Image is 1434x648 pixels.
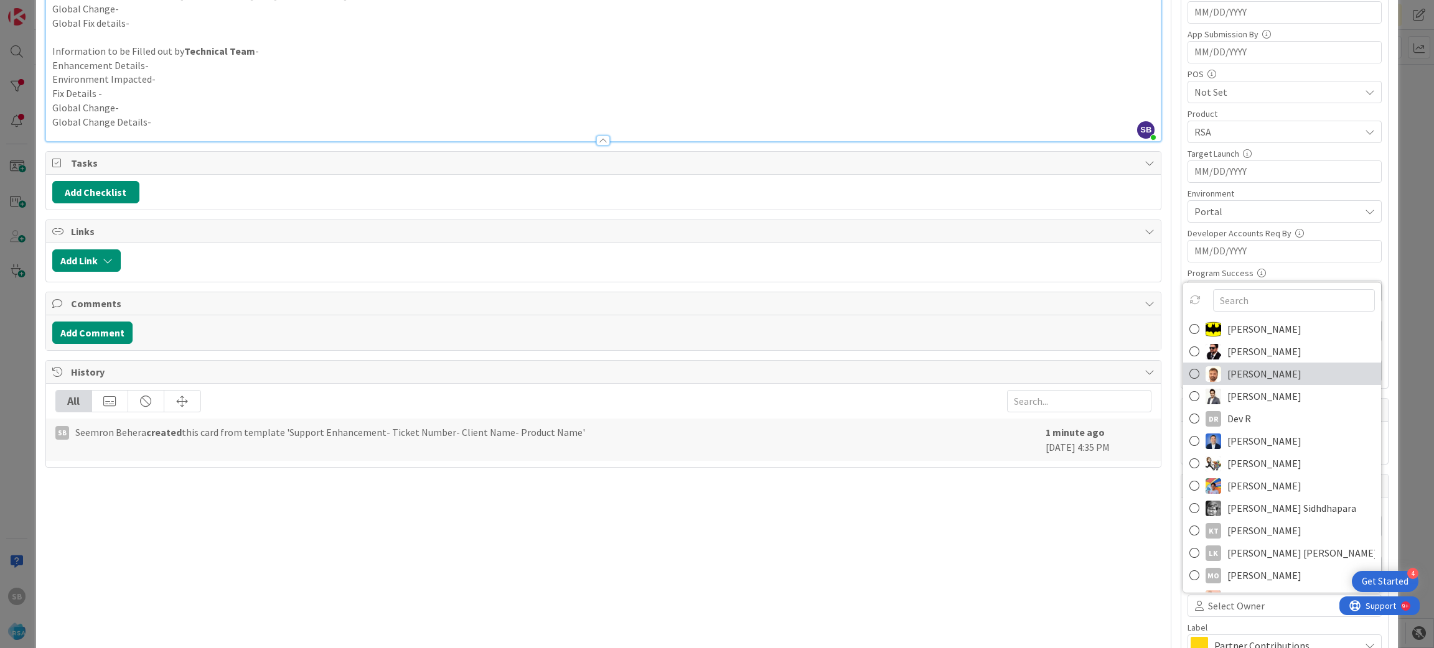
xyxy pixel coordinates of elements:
span: Comments [71,296,1139,311]
span: Links [71,224,1139,239]
div: All [56,391,92,412]
span: [PERSON_NAME] [1227,454,1301,473]
a: DP[PERSON_NAME] [1183,430,1381,452]
div: Target Launch [1188,149,1382,158]
div: 9+ [63,5,69,15]
strong: Technical Team [184,45,255,57]
button: Add Comment [52,322,133,344]
a: ES[PERSON_NAME] [1183,452,1381,474]
button: Add Checklist [52,181,139,203]
span: [PERSON_NAME] [1227,342,1301,361]
p: Information to be Filled out by - [52,44,1155,58]
span: Support [26,2,57,17]
p: Global Change- [52,2,1155,16]
p: Fix Details - [52,86,1155,101]
p: Global Fix details- [52,16,1155,30]
span: Select Owner [1208,598,1265,613]
span: [PERSON_NAME] [1227,588,1301,607]
img: AS [1206,366,1221,381]
input: MM/DD/YYYY [1194,241,1375,262]
div: KT [1206,522,1221,538]
span: [PERSON_NAME] [1227,432,1301,450]
a: RS[PERSON_NAME] [1183,586,1381,609]
a: KT[PERSON_NAME] [1183,519,1381,542]
span: [PERSON_NAME] [1227,387,1301,405]
span: Dev R [1227,409,1251,428]
div: DR [1206,410,1221,426]
span: History [71,364,1139,379]
img: DP [1206,433,1221,448]
div: MO [1206,567,1221,583]
div: SB [55,426,69,440]
div: Program Success [1188,269,1382,277]
div: Product [1188,109,1382,118]
b: created [146,426,182,438]
b: 1 minute ago [1046,426,1105,438]
span: [PERSON_NAME] [1227,566,1301,585]
div: Lk [1206,545,1221,560]
a: BR[PERSON_NAME] [1183,385,1381,407]
input: Search... [1007,390,1151,412]
img: AC [1206,343,1221,359]
span: [PERSON_NAME] [1227,364,1301,383]
span: Not Set [1194,85,1360,100]
img: RS [1206,590,1221,605]
span: Label [1188,623,1207,632]
input: MM/DD/YYYY [1194,42,1375,63]
input: Search [1213,289,1375,312]
span: [PERSON_NAME] Sidhdhapara [1227,499,1356,517]
img: ES [1206,455,1221,471]
span: Portal [1194,204,1360,219]
span: [PERSON_NAME] [1227,521,1301,540]
div: Environment [1188,189,1382,198]
div: 4 [1407,568,1418,579]
div: Open Get Started checklist, remaining modules: 4 [1352,571,1418,592]
button: Add Link [52,249,121,272]
span: RSA [1194,124,1360,139]
p: Environment Impacted- [52,72,1155,86]
a: AC[PERSON_NAME] [1183,340,1381,363]
span: Seemron Behera this card from template 'Support Enhancement- Ticket Number- Client Name- Product ... [75,425,585,440]
span: [PERSON_NAME] [PERSON_NAME] [1227,544,1375,562]
div: App Submission By [1188,30,1382,39]
a: DRDev R [1183,407,1381,430]
a: Lk[PERSON_NAME] [PERSON_NAME] [1183,542,1381,564]
p: Global Change Details- [52,115,1155,129]
img: JK [1206,478,1221,493]
a: AS[PERSON_NAME] [1183,363,1381,385]
img: BR [1206,388,1221,404]
span: Tasks [71,155,1139,170]
input: MM/DD/YYYY [1194,2,1375,23]
p: Enhancement Details- [52,58,1155,73]
div: Developer Accounts Req By [1188,229,1382,238]
span: SB [1137,121,1155,139]
img: KS [1206,500,1221,516]
div: [DATE] 4:35 PM [1046,425,1151,455]
img: AC [1206,321,1221,336]
input: MM/DD/YYYY [1194,161,1375,182]
a: MO[PERSON_NAME] [1183,564,1381,586]
p: Global Change- [52,101,1155,115]
div: Get Started [1362,575,1408,588]
div: POS [1188,70,1382,78]
a: KS[PERSON_NAME] Sidhdhapara [1183,497,1381,519]
span: [PERSON_NAME] [1227,476,1301,495]
a: AC[PERSON_NAME] [1183,318,1381,340]
span: [PERSON_NAME] [1227,320,1301,338]
a: JK[PERSON_NAME] [1183,474,1381,497]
